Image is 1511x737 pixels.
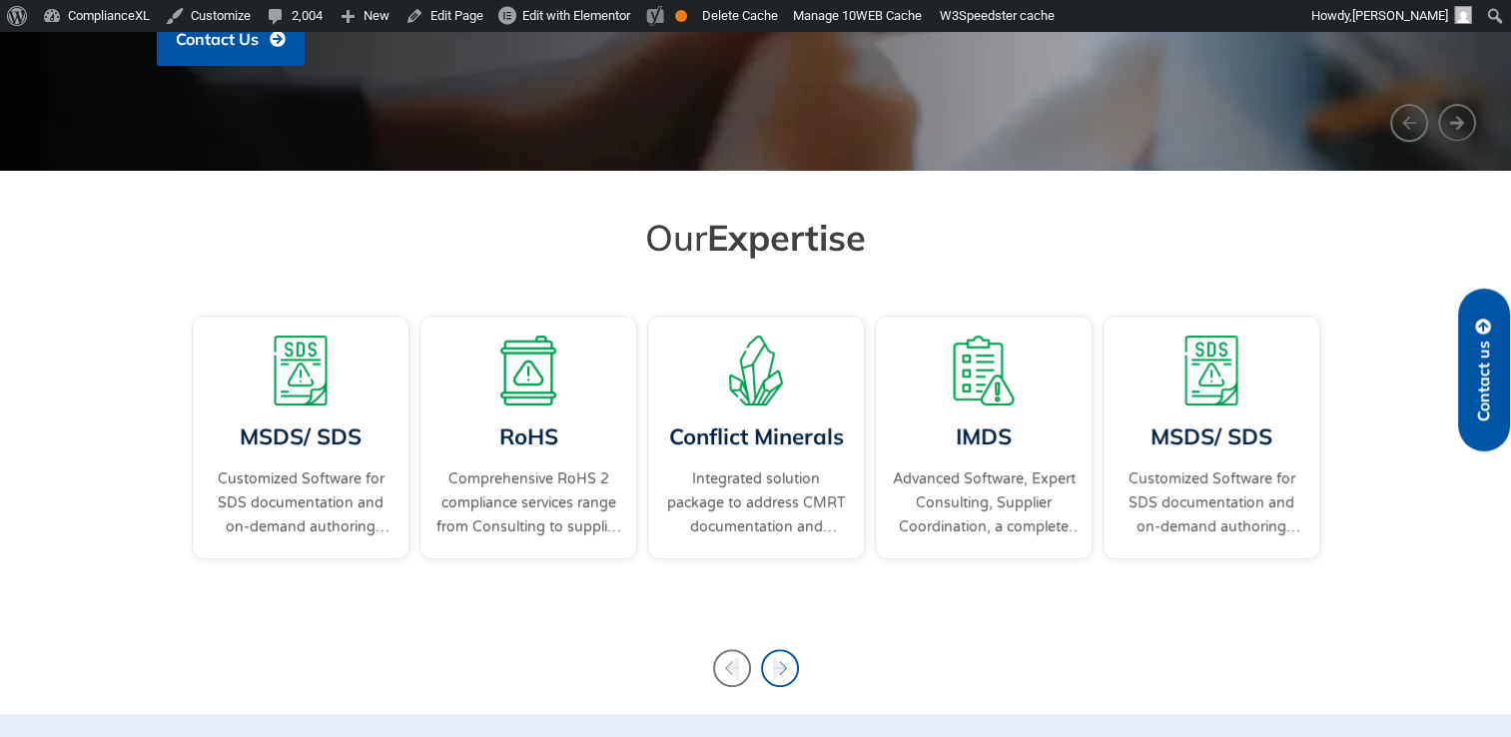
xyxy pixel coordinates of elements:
a: Customized Software for SDS documentation and on-demand authoring services [208,467,393,539]
img: A representation of minerals [721,336,791,405]
span: Contact us [1475,341,1493,421]
a: Advanced Software, Expert Consulting, Supplier Coordination, a complete IMDS solution. [891,467,1077,539]
a: Contact Us [157,14,305,66]
div: Carousel | Horizontal scrolling: Arrow Left & Right [187,311,1325,604]
h2: Our [197,215,1315,260]
span: Edit with Elementor [522,8,630,23]
img: A warning board with SDS displaying [1176,336,1246,405]
img: A list board with a warning [949,336,1019,405]
a: Contact us [1458,289,1510,451]
a: Integrated solution package to address CMRT documentation and supplier engagement. [663,467,849,539]
span: [PERSON_NAME] [1352,8,1448,23]
a: Conflict Minerals [668,422,843,450]
div: 1 / 4 [414,311,642,604]
a: IMDS [956,422,1012,450]
div: 4 / 4 [187,311,414,604]
div: 3 / 4 [870,311,1098,604]
a: MSDS/ SDS [240,422,362,450]
div: Next slide [761,649,799,687]
div: 4 / 4 [1098,311,1325,604]
a: Customized Software for SDS documentation and on-demand authoring services [1119,467,1304,539]
a: MSDS/ SDS [1150,422,1272,450]
div: 2 / 4 [642,311,870,604]
img: A board with a warning sign [493,336,563,405]
div: OK [675,10,687,22]
img: A warning board with SDS displaying [266,336,336,405]
a: RoHS [498,422,557,450]
div: Previous slide [713,649,751,687]
span: Expertise [707,215,866,260]
span: Contact Us [176,31,259,49]
a: Comprehensive RoHS 2 compliance services range from Consulting to supplier engagement... [435,467,621,539]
